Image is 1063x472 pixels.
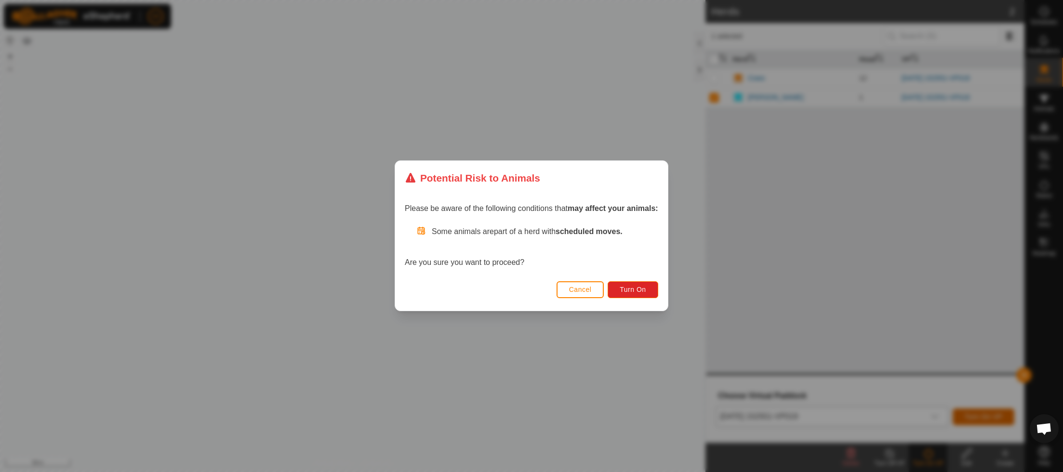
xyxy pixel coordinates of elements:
div: Potential Risk to Animals [405,170,540,185]
button: Turn On [608,281,658,298]
div: Open chat [1030,414,1059,443]
div: Are you sure you want to proceed? [405,226,658,269]
span: Cancel [569,286,592,294]
span: part of a herd with [494,228,623,236]
strong: scheduled moves. [556,228,623,236]
span: Turn On [620,286,646,294]
button: Cancel [557,281,604,298]
p: Some animals are [432,226,658,238]
strong: may affect your animals: [568,205,658,213]
span: Please be aware of the following conditions that [405,205,658,213]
